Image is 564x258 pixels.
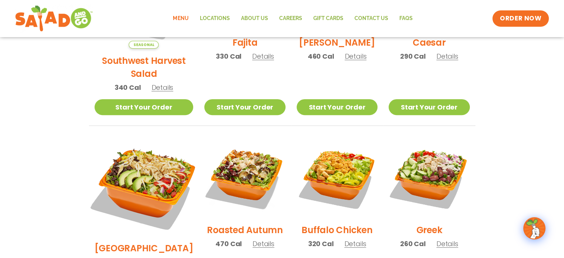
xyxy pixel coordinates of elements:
img: Product photo for Greek Salad [389,137,469,218]
span: Seasonal [129,41,159,49]
span: 260 Cal [400,239,426,249]
span: Details [436,52,458,61]
a: GIFT CARDS [307,10,349,27]
h2: Fajita [232,36,258,49]
h2: Buffalo Chicken [301,223,372,236]
h2: Caesar [413,36,446,49]
span: 320 Cal [308,239,334,249]
a: Start Your Order [297,99,377,115]
img: new-SAG-logo-768×292 [15,4,93,33]
img: Product photo for Buffalo Chicken Salad [297,137,377,218]
a: FAQs [393,10,418,27]
a: Menu [167,10,194,27]
a: Start Your Order [204,99,285,115]
span: 470 Cal [215,239,242,249]
a: ORDER NOW [492,10,549,27]
span: Details [344,239,366,248]
a: Careers [273,10,307,27]
h2: [PERSON_NAME] [299,36,375,49]
span: 330 Cal [216,51,241,61]
span: Details [344,52,366,61]
img: Product photo for Roasted Autumn Salad [204,137,285,218]
h2: Roasted Autumn [207,223,283,236]
a: Start Your Order [389,99,469,115]
h2: [GEOGRAPHIC_DATA] [95,242,194,255]
h2: Southwest Harvest Salad [95,54,194,80]
a: Locations [194,10,235,27]
span: 340 Cal [115,82,141,92]
img: Product photo for BBQ Ranch Salad [86,128,202,245]
img: wpChatIcon [524,218,545,239]
span: Details [151,83,173,92]
a: Start Your Order [95,99,194,115]
span: Details [253,239,274,248]
a: Contact Us [349,10,393,27]
span: 290 Cal [400,51,426,61]
nav: Menu [167,10,418,27]
h2: Greek [416,223,442,236]
a: About Us [235,10,273,27]
span: Details [436,239,458,248]
span: ORDER NOW [500,14,541,23]
span: 460 Cal [308,51,334,61]
span: Details [252,52,274,61]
